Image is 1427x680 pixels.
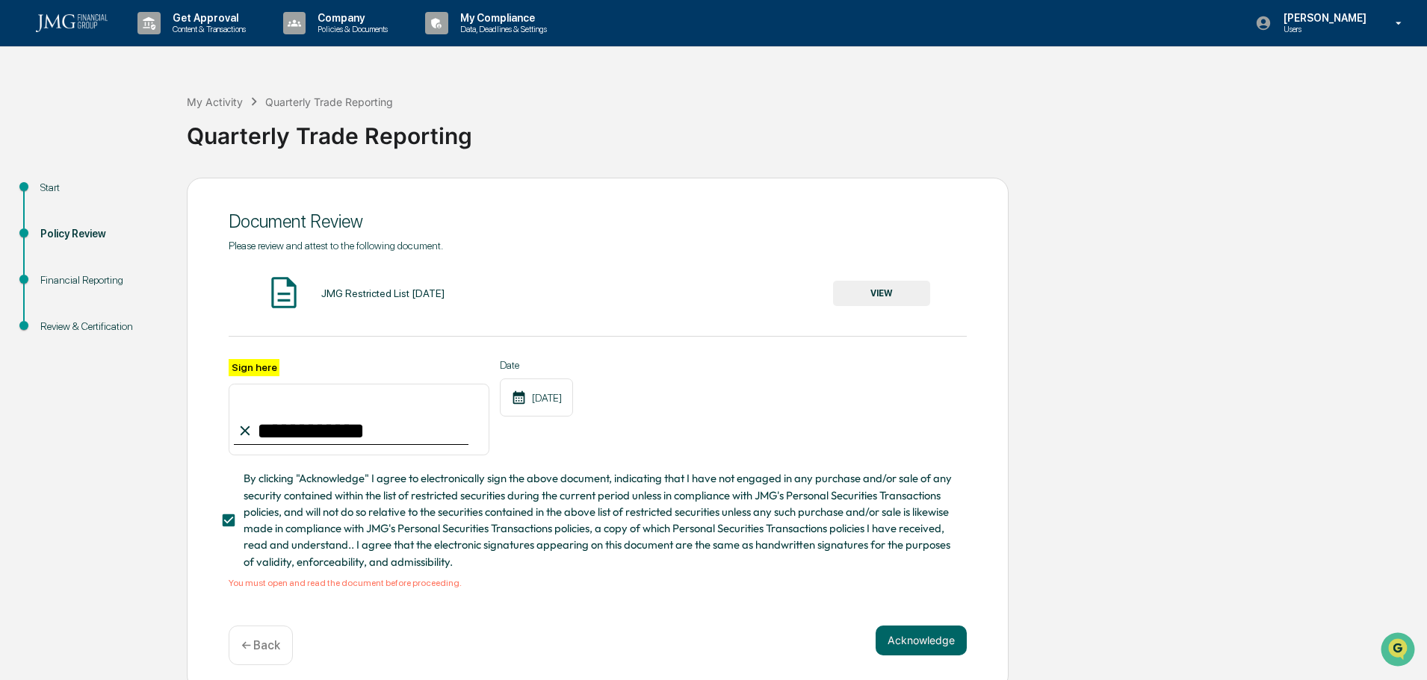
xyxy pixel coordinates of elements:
[876,626,967,655] button: Acknowledge
[161,12,253,24] p: Get Approval
[123,188,185,203] span: Attestations
[306,12,395,24] p: Company
[1272,24,1374,34] p: Users
[161,24,253,34] p: Content & Transactions
[30,188,96,203] span: Preclearance
[15,190,27,202] div: 🖐️
[229,578,967,588] div: You must open and read the document before proceeding.
[40,180,163,196] div: Start
[244,470,955,570] span: By clicking "Acknowledge" I agree to electronically sign the above document, indicating that I ha...
[265,274,303,311] img: Document Icon
[102,182,191,209] a: 🗄️Attestations
[241,638,280,652] p: ← Back
[254,119,272,137] button: Start new chat
[15,114,42,141] img: 1746055101610-c473b297-6a78-478c-a979-82029cc54cd1
[265,96,393,108] div: Quarterly Trade Reporting
[306,24,395,34] p: Policies & Documents
[108,190,120,202] div: 🗄️
[51,114,245,129] div: Start new chat
[9,210,100,237] a: 🔎Data Lookup
[500,378,573,417] div: [DATE]
[229,240,443,252] span: Please review and attest to the following document.
[229,359,279,376] label: Sign here
[321,287,445,299] div: JMG Restricted List [DATE]
[15,31,272,55] p: How can we help?
[1272,12,1374,24] p: [PERSON_NAME]
[149,253,181,264] span: Pylon
[40,272,163,288] div: Financial Reporting
[187,96,243,108] div: My Activity
[40,226,163,242] div: Policy Review
[1379,631,1420,671] iframe: Open customer support
[500,359,573,371] label: Date
[40,319,163,334] div: Review & Certification
[15,218,27,230] div: 🔎
[448,24,554,34] p: Data, Deadlines & Settings
[448,12,554,24] p: My Compliance
[30,216,94,231] span: Data Lookup
[51,129,189,141] div: We're available if you need us!
[187,110,1420,149] div: Quarterly Trade Reporting
[36,14,108,32] img: logo
[105,252,181,264] a: Powered byPylon
[229,210,967,232] div: Document Review
[9,182,102,209] a: 🖐️Preclearance
[833,281,930,306] button: VIEW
